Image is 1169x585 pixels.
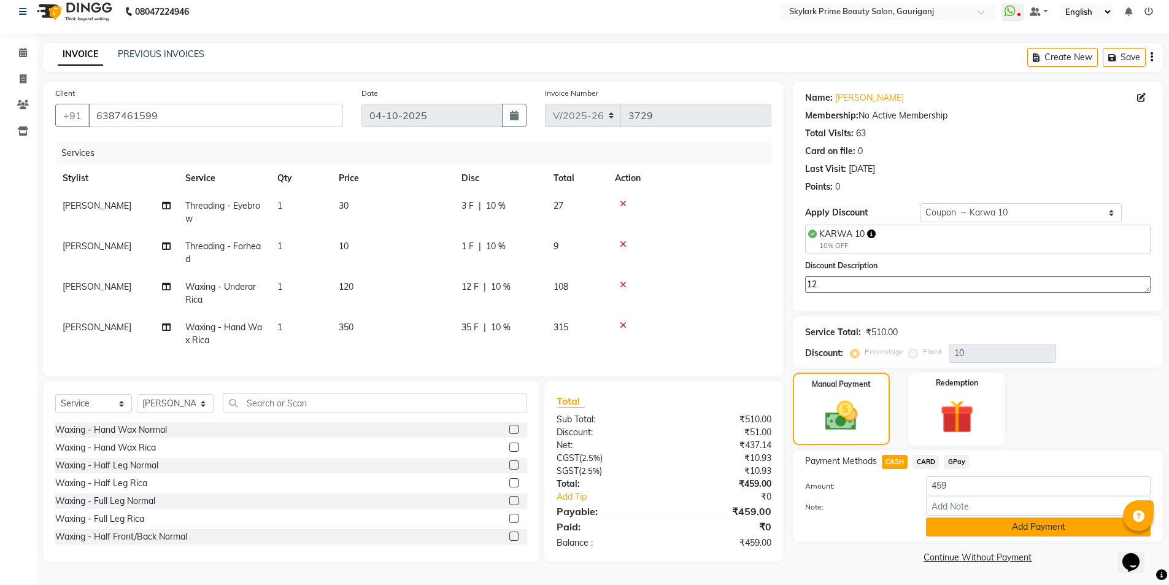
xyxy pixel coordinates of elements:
span: Threading - Forhead [185,241,261,265]
input: Search by Name/Mobile/Email/Code [88,104,343,127]
div: ₹459.00 [664,504,781,519]
span: [PERSON_NAME] [63,281,131,292]
label: Invoice Number [545,88,598,99]
th: Service [178,165,270,192]
span: 10 % [486,240,506,253]
span: | [484,321,486,334]
div: ₹459.00 [664,537,781,549]
div: 10% OFF [819,241,876,251]
div: Discount: [547,426,664,439]
div: Apply Discount [805,206,920,219]
div: Waxing - Hand Wax Normal [55,424,167,436]
div: ₹510.00 [866,326,898,339]
div: Sub Total: [547,413,664,426]
div: Total: [547,478,664,490]
label: Manual Payment [812,379,871,390]
label: Redemption [936,378,978,389]
div: ₹510.00 [664,413,781,426]
div: Waxing - Full Leg Rica [55,513,144,525]
div: Waxing - Hand Wax Rica [55,441,156,454]
span: Threading - Eyebrow [185,200,260,224]
span: KARWA 10 [819,228,865,239]
div: Points: [805,180,833,193]
div: ( ) [547,452,664,465]
div: Discount: [805,347,843,360]
span: CARD [912,455,939,469]
img: _gift.svg [930,396,984,438]
a: INVOICE [58,44,103,66]
span: | [479,240,481,253]
span: 1 [277,200,282,211]
span: Waxing - Hand Wax Rica [185,322,262,346]
input: Search or Scan [223,393,527,413]
label: Fixed [923,346,941,357]
div: Waxing - Full Leg Normal [55,495,155,508]
span: 350 [339,322,353,333]
th: Qty [270,165,331,192]
span: 10 % [486,200,506,212]
span: 108 [554,281,568,292]
span: 27 [554,200,563,211]
div: Balance : [547,537,664,549]
span: 1 [277,322,282,333]
span: Payment Methods [805,455,877,468]
img: _cash.svg [815,397,868,435]
span: 1 [277,241,282,252]
span: 2.5% [581,466,600,476]
a: [PERSON_NAME] [835,91,904,104]
button: Add Payment [926,517,1151,537]
div: 0 [835,180,840,193]
a: Add Tip [547,490,683,503]
span: SGST [557,465,579,476]
div: Waxing - Half Leg Normal [55,459,158,472]
button: +91 [55,104,90,127]
div: Card on file: [805,145,855,158]
span: CGST [557,452,579,463]
span: 120 [339,281,353,292]
span: Waxing - Underar Rica [185,281,256,305]
span: 12 F [461,281,479,293]
input: Amount [926,476,1151,495]
div: Waxing - Half Leg Rica [55,477,147,490]
span: 30 [339,200,349,211]
span: | [484,281,486,293]
div: Net: [547,439,664,452]
span: 2.5% [582,453,600,463]
button: Create New [1027,48,1098,67]
div: Payable: [547,504,664,519]
div: ₹10.93 [664,465,781,478]
label: Date [361,88,378,99]
iframe: chat widget [1117,536,1157,573]
a: Continue Without Payment [795,551,1160,564]
div: Last Visit: [805,163,846,176]
span: CASH [882,455,908,469]
span: 1 [277,281,282,292]
div: Membership: [805,109,858,122]
th: Price [331,165,454,192]
div: ₹459.00 [664,478,781,490]
span: 1 F [461,240,474,253]
div: Waxing - Half Front/Back Normal [55,530,187,543]
div: Paid: [547,519,664,534]
span: [PERSON_NAME] [63,241,131,252]
th: Disc [454,165,546,192]
span: [PERSON_NAME] [63,322,131,333]
a: PREVIOUS INVOICES [118,48,204,60]
input: Add Note [926,497,1151,516]
div: No Active Membership [805,109,1151,122]
span: 10 [339,241,349,252]
span: 35 F [461,321,479,334]
span: 9 [554,241,558,252]
div: Total Visits: [805,127,854,140]
label: Percentage [865,346,904,357]
span: 3 F [461,200,474,212]
label: Client [55,88,75,99]
th: Action [608,165,771,192]
span: 10 % [491,321,511,334]
label: Amount: [796,481,917,492]
span: 315 [554,322,568,333]
th: Stylist [55,165,178,192]
div: ₹51.00 [664,426,781,439]
div: ₹10.93 [664,452,781,465]
div: 0 [858,145,863,158]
